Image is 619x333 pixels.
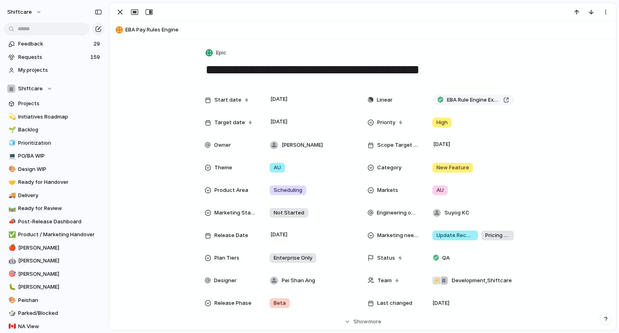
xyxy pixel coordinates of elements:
[18,257,102,265] span: [PERSON_NAME]
[4,51,105,63] a: Requests159
[377,141,419,149] span: Scope Target Date
[18,53,88,61] span: Requests
[18,165,102,173] span: Design WIP
[18,270,102,278] span: [PERSON_NAME]
[7,126,15,134] button: 🌱
[4,202,105,214] div: 🛤️Ready for Review
[8,191,14,200] div: 🚚
[214,119,245,127] span: Target date
[113,23,612,36] button: EBA Pay Rules Engine
[18,218,102,226] span: Post-Release Dashboard
[214,186,248,194] span: Product Area
[4,150,105,162] div: 💻PO/BA WIP
[7,165,15,173] button: 🎨
[432,277,440,285] div: ⚡
[18,244,102,252] span: [PERSON_NAME]
[432,299,449,307] span: [DATE]
[377,231,419,239] span: Marketing needed
[4,111,105,123] div: 💫Initiatives Roadmap
[7,257,15,265] button: 🤖
[93,40,102,48] span: 29
[282,277,315,285] span: Pei Shan Ang
[204,47,229,59] button: Epic
[4,137,105,149] a: 🧊Prioritization
[8,125,14,135] div: 🌱
[7,231,15,239] button: ✅
[205,314,521,329] button: Showmore
[368,318,381,326] span: more
[8,296,14,305] div: 🎨
[4,216,105,228] div: 📣Post-Release Dashboard
[274,164,281,172] span: AU
[377,96,393,104] span: Linear
[18,283,102,291] span: [PERSON_NAME]
[7,178,15,186] button: 🤝
[4,229,105,241] div: ✅Product / Marketing Handover
[4,307,105,319] div: 🎲Parked/Blocked
[377,119,395,127] span: Priority
[485,231,510,239] span: Pricing Line Item
[18,40,91,48] span: Feedback
[8,112,14,121] div: 💫
[214,254,239,262] span: Plan Tiers
[4,64,105,76] a: My projects
[268,230,290,239] span: [DATE]
[7,283,15,291] button: 🐛
[18,231,102,239] span: Product / Marketing Handover
[8,269,14,279] div: 🎯
[18,100,102,108] span: Projects
[452,277,512,285] span: Development , Shiftcare
[436,231,474,239] span: Update Recent Releases
[125,26,612,34] span: EBA Pay Rules Engine
[18,113,102,121] span: Initiatives Roadmap
[8,309,14,318] div: 🎲
[445,209,469,217] span: Suyog KC
[4,98,105,110] a: Projects
[8,204,14,213] div: 🛤️
[4,6,46,19] button: shiftcare
[18,309,102,317] span: Parked/Blocked
[353,318,368,326] span: Show
[436,119,448,127] span: High
[377,254,395,262] span: Status
[4,124,105,136] a: 🌱Backlog
[7,152,15,160] button: 💻
[7,139,15,147] button: 🧊
[4,294,105,306] a: 🎨Peishan
[8,164,14,174] div: 🎨
[18,191,102,200] span: Delivery
[18,139,102,147] span: Prioritization
[8,230,14,239] div: ✅
[268,94,290,104] span: [DATE]
[4,268,105,280] a: 🎯[PERSON_NAME]
[8,283,14,292] div: 🐛
[7,204,15,212] button: 🛤️
[7,309,15,317] button: 🎲
[4,189,105,202] a: 🚚Delivery
[8,217,14,226] div: 📣
[377,299,412,307] span: Last changed
[90,53,102,61] span: 159
[4,163,105,175] a: 🎨Design WIP
[4,281,105,293] a: 🐛[PERSON_NAME]
[7,323,15,331] button: 🇨🇦
[7,218,15,226] button: 📣
[442,254,450,262] span: QA
[4,242,105,254] div: 🍎[PERSON_NAME]
[18,126,102,134] span: Backlog
[8,243,14,252] div: 🍎
[214,96,241,104] span: Start date
[8,138,14,148] div: 🧊
[216,49,226,57] span: Epic
[8,152,14,161] div: 💻
[7,296,15,304] button: 🎨
[274,209,304,217] span: Not Started
[214,209,256,217] span: Marketing Status
[274,254,312,262] span: Enterprise Only
[4,255,105,267] a: 🤖[PERSON_NAME]
[432,95,514,105] a: EBA Rule Engine Extension (HomeWise EBAs)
